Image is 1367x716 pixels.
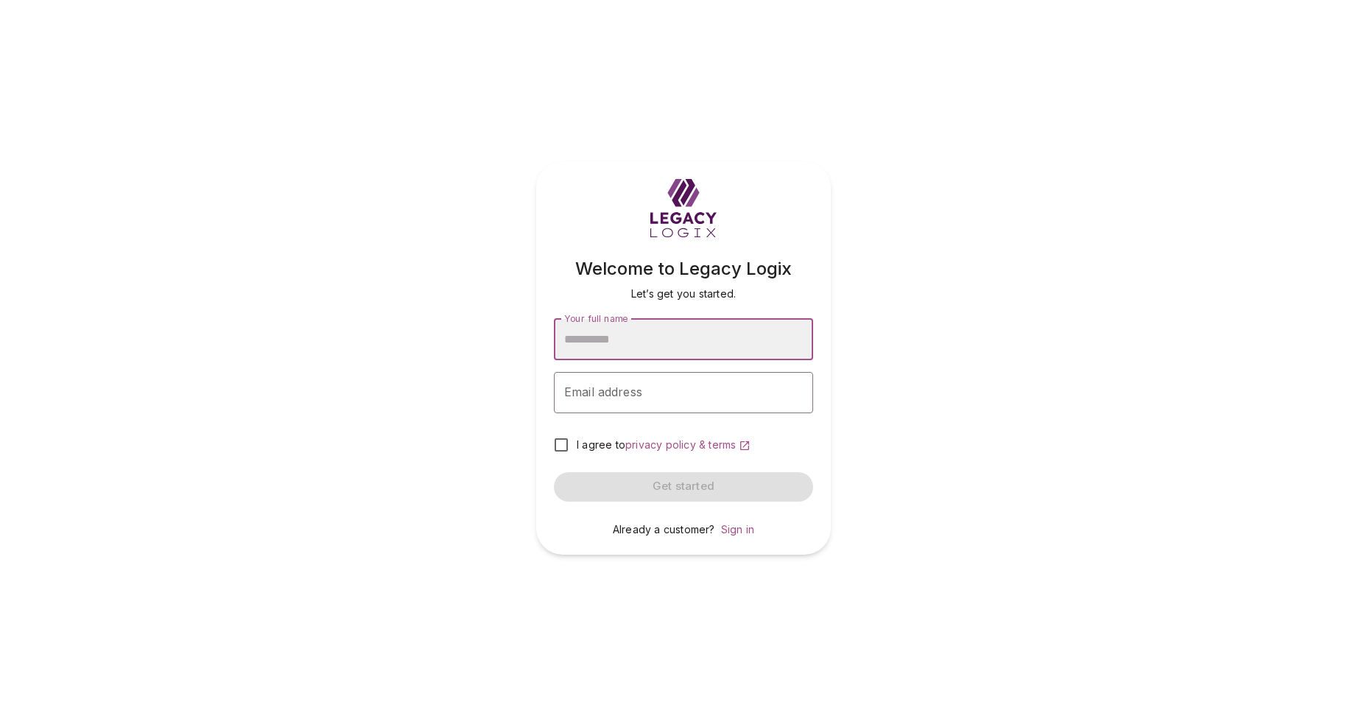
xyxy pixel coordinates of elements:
[721,523,754,536] a: Sign in
[631,287,736,300] span: Let’s get you started.
[625,438,751,451] a: privacy policy & terms
[613,523,715,536] span: Already a customer?
[575,258,792,279] span: Welcome to Legacy Logix
[564,312,628,323] span: Your full name
[625,438,736,451] span: privacy policy & terms
[577,438,625,451] span: I agree to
